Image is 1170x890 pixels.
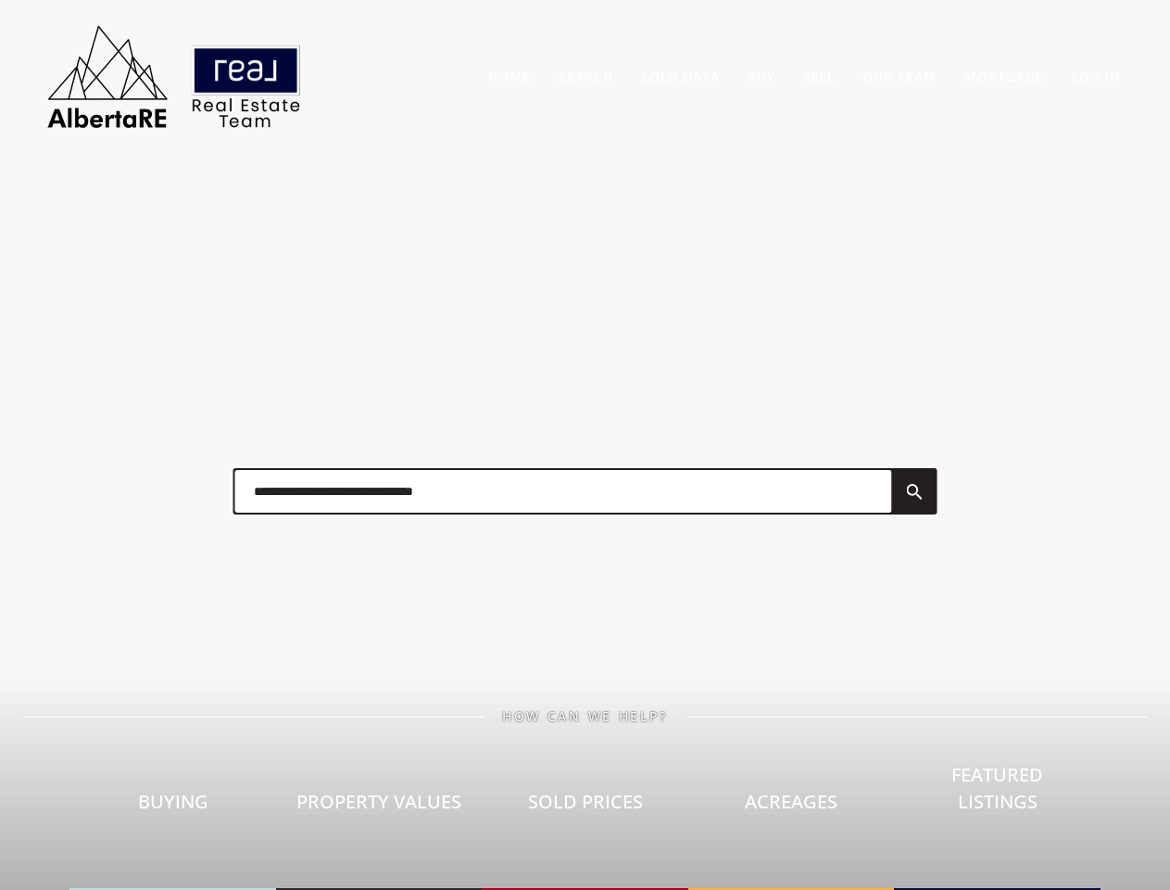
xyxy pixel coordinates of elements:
[296,789,461,814] span: Property Values
[748,68,775,85] a: Buy
[641,68,720,85] a: Sold Data
[862,68,937,85] a: Our Team
[745,789,837,814] span: Acreages
[951,762,1043,814] span: Featured Listings
[803,68,835,85] a: Sell
[964,68,1044,85] a: Mortgage
[482,724,688,890] a: Sold Prices
[894,697,1101,890] a: Featured Listings
[69,724,276,890] a: Buying
[688,724,895,890] a: Acreages
[488,68,531,85] a: Home
[559,68,613,85] a: Search
[1072,68,1121,85] a: Log In
[35,19,313,134] img: AlbertaRE Real Estate Team | Real Broker
[528,789,643,814] span: Sold Prices
[138,789,208,814] span: Buying
[276,724,483,890] a: Property Values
